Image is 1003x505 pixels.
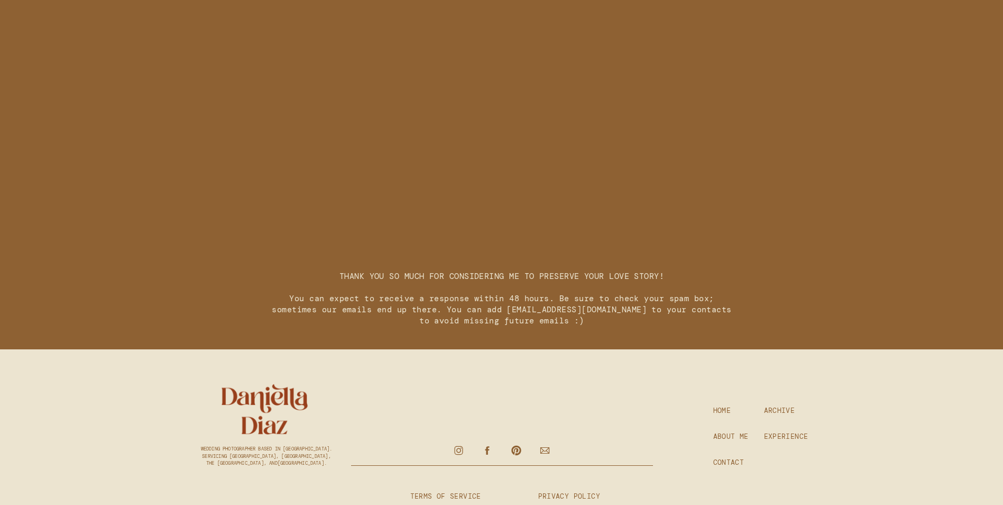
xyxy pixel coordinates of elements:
[764,406,796,416] a: ARCHIVE
[713,432,752,441] a: ABOUT ME
[764,432,802,441] a: EXPERIENCE
[278,460,324,466] a: [GEOGRAPHIC_DATA]
[713,458,748,467] a: CONTACT
[268,271,736,317] p: THANK YOU SO MUCH FOR CONSIDERING ME TO PRESERVE YOUR LOVE STORY! You can expect to receive a res...
[200,446,333,473] h3: wedding photographer based in [GEOGRAPHIC_DATA]. Servicing [GEOGRAPHIC_DATA], [GEOGRAPHIC_DATA], ...
[713,406,735,416] a: HOME
[410,492,487,501] a: TERMS OF SERVICE
[538,492,606,501] a: PRIVACY POLICY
